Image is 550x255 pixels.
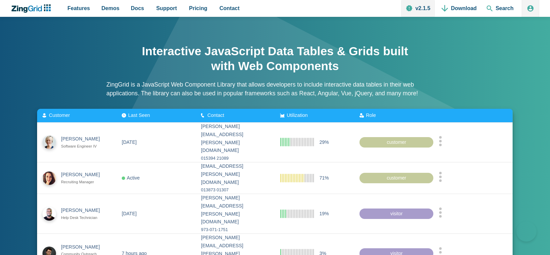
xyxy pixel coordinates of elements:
[131,4,144,13] span: Docs
[201,226,269,233] div: 973-071-1751
[49,113,70,118] span: Customer
[201,194,269,226] div: [PERSON_NAME][EMAIL_ADDRESS][PERSON_NAME][DOMAIN_NAME]
[11,4,54,13] a: ZingChart Logo. Click to return to the homepage
[360,208,434,219] div: visitor
[61,143,106,150] div: Software Engineer IV
[61,215,106,221] div: Help Desk Technician
[189,4,207,13] span: Pricing
[61,179,106,185] div: Recruiting Manager
[107,80,444,98] p: ZingGrid is a JavaScript Web Component Library that allows developers to include interactive data...
[201,162,269,186] div: [EMAIL_ADDRESS][PERSON_NAME][DOMAIN_NAME]
[360,172,434,183] div: customer
[156,4,177,13] span: Support
[201,155,269,162] div: 015394 21089
[366,113,376,118] span: Role
[319,210,329,218] span: 19%
[67,4,90,13] span: Features
[122,138,137,146] div: [DATE]
[102,4,119,13] span: Demos
[61,206,106,215] div: [PERSON_NAME]
[287,113,308,118] span: Utilization
[319,174,329,182] span: 71%
[61,135,106,143] div: [PERSON_NAME]
[207,113,224,118] span: Contact
[360,137,434,148] div: customer
[128,113,150,118] span: Last Seen
[201,186,269,194] div: 013873 01307
[220,4,240,13] span: Contact
[122,210,137,218] div: [DATE]
[516,221,537,242] iframe: Toggle Customer Support
[319,138,329,146] span: 29%
[201,123,269,155] div: [PERSON_NAME][EMAIL_ADDRESS][PERSON_NAME][DOMAIN_NAME]
[140,44,410,73] h1: Interactive JavaScript Data Tables & Grids built with Web Components
[122,174,140,182] div: Active
[61,171,106,179] div: [PERSON_NAME]
[61,243,106,251] div: [PERSON_NAME]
